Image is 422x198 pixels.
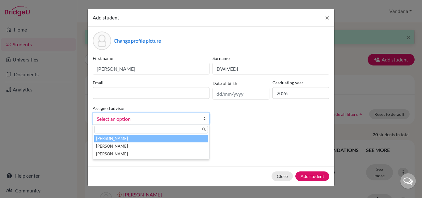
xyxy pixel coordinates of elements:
span: Help [14,4,27,10]
div: Profile picture [93,32,111,50]
label: Surname [213,55,329,61]
input: dd/mm/yyyy [213,88,269,99]
li: [PERSON_NAME] [94,135,208,142]
span: Add student [93,15,119,20]
button: Close [320,9,334,26]
button: Add student [295,171,329,181]
label: Graduating year [272,79,329,86]
button: Close [272,171,293,181]
span: Select an option [97,115,197,123]
label: Date of birth [213,80,237,86]
label: Assigned advisor [93,105,125,112]
span: × [325,13,329,22]
label: First name [93,55,209,61]
p: Parents [93,134,329,142]
li: [PERSON_NAME] [94,142,208,150]
li: [PERSON_NAME] [94,150,208,158]
label: Email [93,79,209,86]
